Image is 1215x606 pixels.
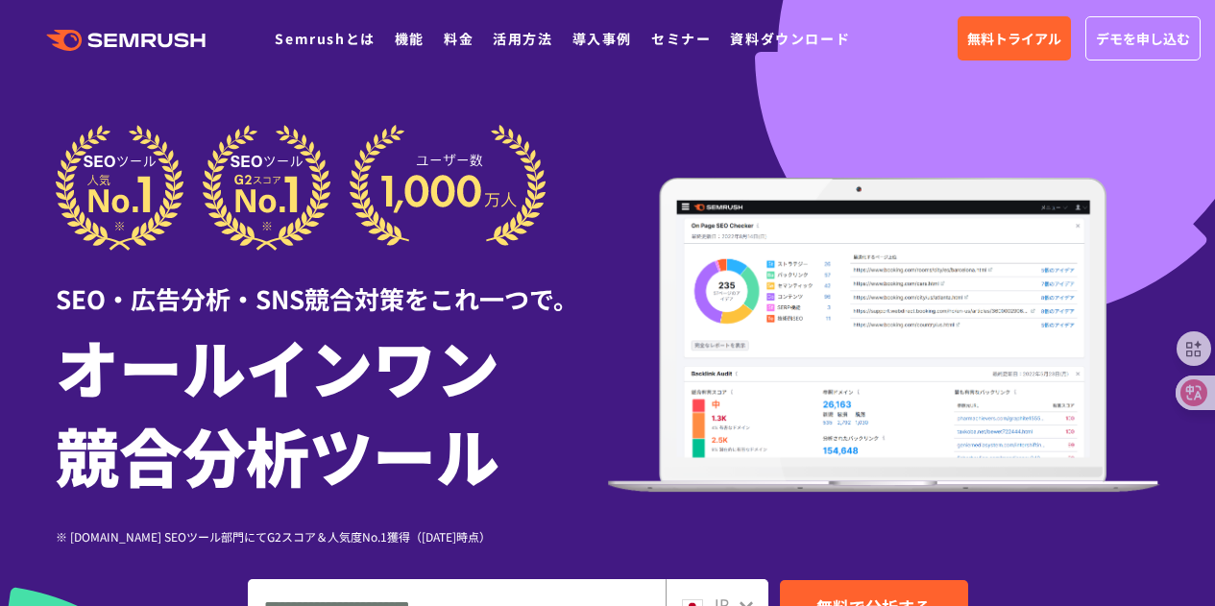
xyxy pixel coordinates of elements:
[967,28,1061,49] span: 無料トライアル
[1096,28,1190,49] span: デモを申し込む
[730,29,850,48] a: 資料ダウンロード
[958,16,1071,61] a: 無料トライアル
[493,29,552,48] a: 活用方法
[444,29,474,48] a: 料金
[275,29,375,48] a: Semrushとは
[56,527,608,545] div: ※ [DOMAIN_NAME] SEOツール部門にてG2スコア＆人気度No.1獲得（[DATE]時点）
[395,29,425,48] a: 機能
[56,251,608,317] div: SEO・広告分析・SNS競合対策をこれ一つで。
[56,322,608,498] h1: オールインワン 競合分析ツール
[1085,16,1201,61] a: デモを申し込む
[572,29,632,48] a: 導入事例
[651,29,711,48] a: セミナー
